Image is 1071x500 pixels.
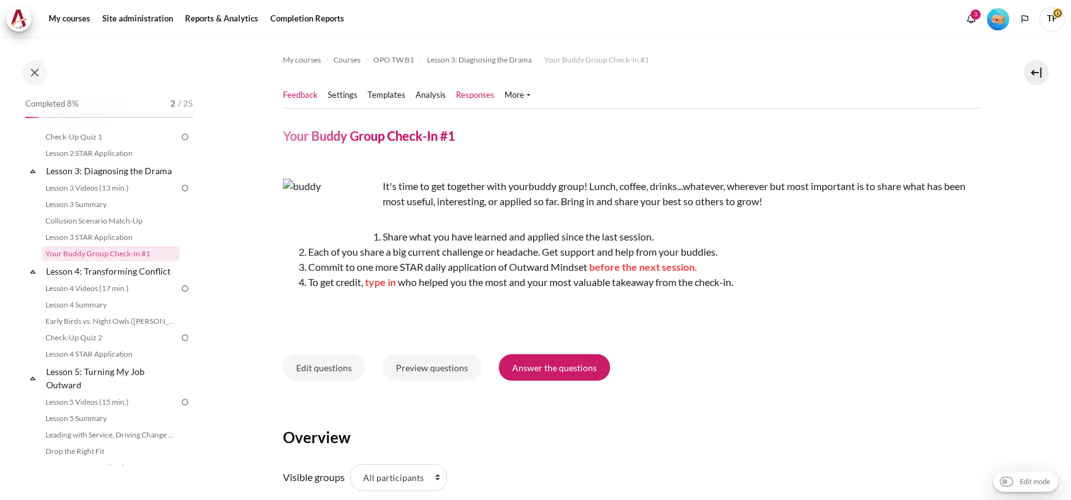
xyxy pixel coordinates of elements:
[42,146,179,161] a: Lesson 2 STAR Application
[179,283,191,294] img: To do
[171,98,176,110] span: 2
[296,361,352,374] span: Edit questions
[178,98,193,110] span: / 25
[42,411,179,426] a: Lesson 5 Summary
[328,89,357,102] a: Settings
[427,52,532,68] a: Lesson 3: Diagnosing the Drama
[1039,6,1065,32] a: User menu
[27,265,39,278] span: Collapse
[42,314,179,329] a: Early Birds vs. Night Owls ([PERSON_NAME]'s Story)
[98,6,177,32] a: Site administration
[427,54,532,66] span: Lesson 3: Diagnosing the Drama
[283,427,981,447] h3: Overview
[27,165,39,177] span: Collapse
[10,9,28,28] img: Architeck
[42,347,179,362] a: Lesson 4 STAR Application
[373,54,414,66] span: OPO TW B1
[179,182,191,194] img: To do
[589,261,695,273] span: before the next session
[42,395,179,410] a: Lesson 5 Videos (15 min.)
[266,6,349,32] a: Completion Reports
[308,246,717,258] span: Each of you share a big current challenge or headache. Get support and help from your buddies.
[308,259,981,275] li: Commit to one more STAR daily application of Outward Mindset
[179,131,191,143] img: To do
[308,275,981,290] li: To get credit, who helped you the most and your most valuable takeaway from the check-in.
[42,297,179,312] a: Lesson 4 Summary
[505,89,530,102] a: More
[987,8,1009,30] img: Level #1
[333,54,361,66] span: Courses
[179,332,191,343] img: To do
[283,179,981,224] p: buddy group! Lunch, coffee, drinks...whatever, wherever but most important is to share what has b...
[179,396,191,408] img: To do
[283,354,365,381] a: Edit questions
[383,180,529,192] span: It's time to get together with your
[42,129,179,145] a: Check-Up Quiz 1
[1015,9,1034,28] button: Languages
[962,9,981,28] div: Show notification window with 3 new notifications
[42,197,179,212] a: Lesson 3 Summary
[544,52,649,68] a: Your Buddy Group Check-In #1
[25,117,39,118] div: 8%
[6,6,38,32] a: Architeck Architeck
[982,7,1014,30] a: Level #1
[42,281,179,296] a: Lesson 4 Videos (17 min.)
[373,52,414,68] a: OPO TW B1
[544,54,649,66] span: Your Buddy Group Check-In #1
[368,89,405,102] a: Templates
[42,444,179,459] a: Drop the Right Fit
[42,246,179,261] a: Your Buddy Group Check-In #1
[181,6,263,32] a: Reports & Analytics
[283,52,321,68] a: My courses
[333,52,361,68] a: Courses
[1039,6,1065,32] span: TP
[42,460,179,475] a: Lesson 5 STAR Application
[416,89,446,102] a: Analysis
[283,89,318,102] a: Feedback
[27,372,39,384] span: Collapse
[283,50,981,70] nav: Navigation bar
[987,7,1009,30] div: Level #1
[44,263,179,280] a: Lesson 4: Transforming Conflict
[42,181,179,196] a: Lesson 3 Videos (13 min.)
[25,95,193,131] a: Completed 8% 2 / 25
[365,276,396,288] span: type in
[499,354,610,381] a: Answer the questions
[42,330,179,345] a: Check-Up Quiz 2
[44,6,95,32] a: My courses
[44,162,179,179] a: Lesson 3: Diagnosing the Drama
[283,179,378,232] img: buddy
[396,361,468,374] span: Preview questions
[42,213,179,229] a: Collusion Scenario Match-Up
[42,230,179,245] a: Lesson 3 STAR Application
[383,354,481,381] a: Preview questions
[25,98,78,110] span: Completed 8%
[512,361,597,374] span: Answer the questions
[42,427,179,443] a: Leading with Service, Driving Change (Pucknalin's Story)
[283,128,455,144] h4: Your Buddy Group Check-In #1
[971,9,981,20] div: 3
[308,229,981,244] li: Share what you have learned and applied since the last session.
[456,89,494,102] a: Responses
[283,470,345,485] label: Visible groups
[283,54,321,66] span: My courses
[695,261,697,273] span: .
[44,363,179,393] a: Lesson 5: Turning My Job Outward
